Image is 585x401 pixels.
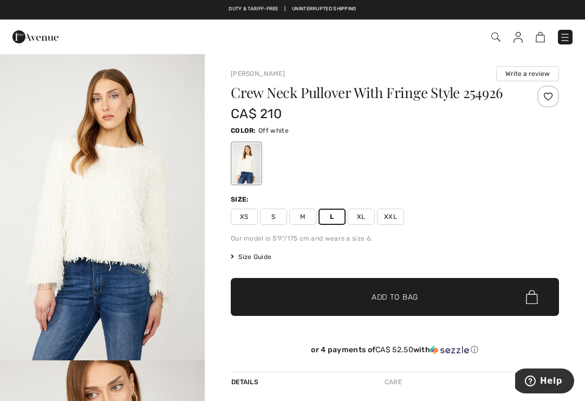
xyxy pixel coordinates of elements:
span: S [260,209,287,225]
span: Size Guide [231,252,271,262]
span: XXL [377,209,404,225]
span: Off white [258,127,289,134]
div: Care [375,372,411,392]
img: Bag.svg [526,290,538,304]
div: Our model is 5'9"/175 cm and wears a size 6. [231,234,559,243]
span: Add to Bag [372,292,418,303]
button: Write a review [496,66,559,81]
img: Sezzle [430,345,469,355]
span: CA$ 52.50 [375,345,413,354]
span: XS [231,209,258,225]
div: Details [231,372,261,392]
div: or 4 payments ofCA$ 52.50withSezzle Click to learn more about Sezzle [231,345,559,359]
a: 1ère Avenue [12,31,58,41]
span: XL [348,209,375,225]
img: Menu [560,32,570,43]
div: or 4 payments of with [231,345,559,355]
span: Color: [231,127,256,134]
span: CA$ 210 [231,106,282,121]
img: 1ère Avenue [12,26,58,48]
iframe: Opens a widget where you can find more information [515,368,574,396]
img: My Info [513,32,523,43]
span: L [318,209,346,225]
div: Size: [231,195,251,204]
a: [PERSON_NAME] [231,70,285,77]
img: Shopping Bag [536,32,545,42]
img: Search [491,33,500,42]
span: M [289,209,316,225]
button: Add to Bag [231,278,559,316]
h1: Crew Neck Pullover With Fringe Style 254926 [231,86,504,100]
div: Off white [232,143,261,184]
